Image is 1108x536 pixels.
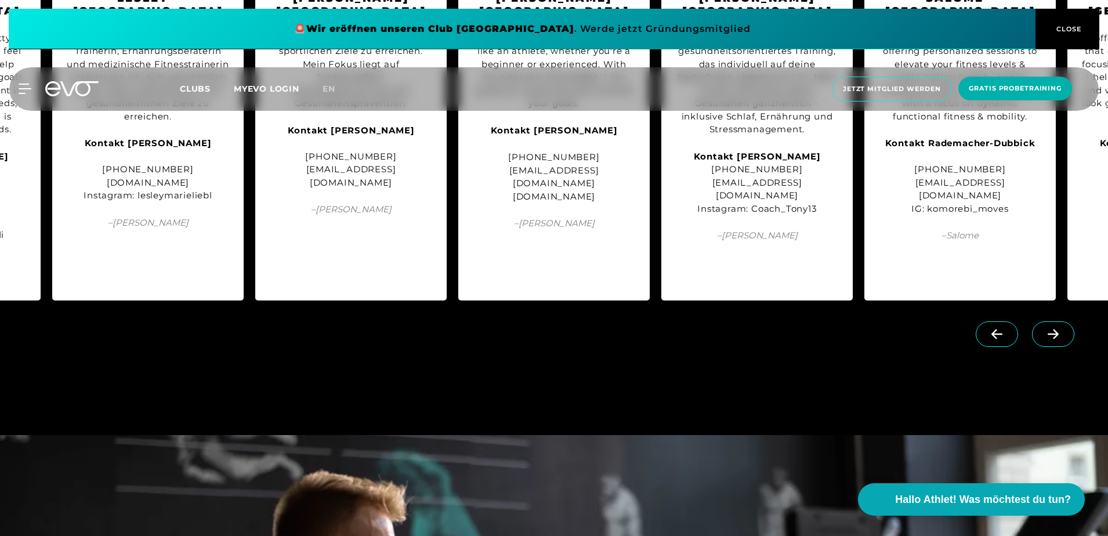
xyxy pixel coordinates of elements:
strong: Kontakt [PERSON_NAME] [491,125,618,136]
span: – [PERSON_NAME] [473,217,635,230]
a: MYEVO LOGIN [234,84,299,94]
div: [PHONE_NUMBER] [EMAIL_ADDRESS][DOMAIN_NAME] IG: komorebi_moves [879,137,1041,215]
span: – [PERSON_NAME] [67,216,229,230]
span: – [PERSON_NAME] [270,203,432,216]
strong: Kontakt [PERSON_NAME] [288,125,415,136]
span: CLOSE [1053,24,1082,34]
strong: Kontakt [PERSON_NAME] [85,137,212,149]
div: [PHONE_NUMBER] [EMAIL_ADDRESS][DOMAIN_NAME] Instagram: Coach_Tony13 [676,150,838,216]
a: en [323,82,349,96]
span: Clubs [180,84,211,94]
span: Hallo Athlet! Was möchtest du tun? [895,492,1071,508]
a: Gratis Probetraining [955,77,1076,102]
button: CLOSE [1035,9,1099,49]
span: – [PERSON_NAME] [676,229,838,242]
a: Jetzt Mitglied werden [828,77,955,102]
span: Jetzt Mitglied werden [843,84,940,94]
strong: Kontakt Rademacher-Dubbick [885,137,1035,149]
div: [PHONE_NUMBER] [EMAIL_ADDRESS][DOMAIN_NAME] [DOMAIN_NAME] [473,151,635,203]
div: [PHONE_NUMBER] [DOMAIN_NAME] Instagram: lesleymarieliebl [67,137,229,202]
a: Clubs [180,83,234,94]
button: Hallo Athlet! Was möchtest du tun? [858,483,1085,516]
span: Gratis Probetraining [969,84,1062,93]
div: [PHONE_NUMBER] [EMAIL_ADDRESS][DOMAIN_NAME] [270,124,432,190]
strong: Kontakt [PERSON_NAME] [694,151,821,162]
span: – Salome [879,229,1041,242]
span: en [323,84,335,94]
